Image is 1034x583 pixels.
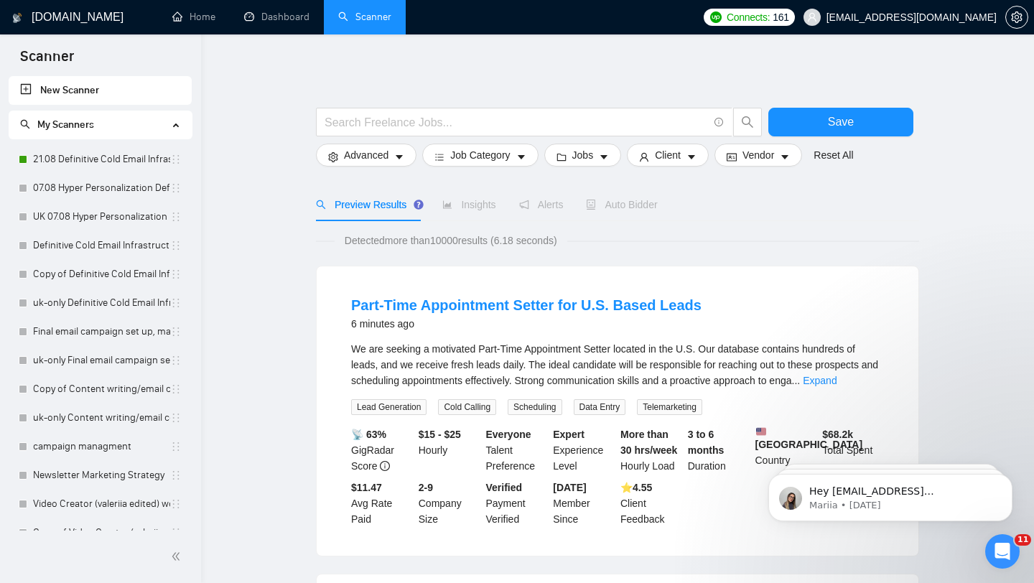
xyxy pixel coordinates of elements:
[807,12,817,22] span: user
[714,144,802,167] button: idcardVendorcaret-down
[1015,534,1031,546] span: 11
[351,315,702,332] div: 6 minutes ago
[172,11,215,23] a: homeHome
[9,346,192,375] li: uk-only Final email campaign set up, management and automation
[618,480,685,527] div: Client Feedback
[483,480,551,527] div: Payment Verified
[316,199,419,210] span: Preview Results
[9,46,85,76] span: Scanner
[450,147,510,163] span: Job Category
[9,76,192,105] li: New Scanner
[335,233,567,248] span: Detected more than 10000 results (6.18 seconds)
[351,429,386,440] b: 📡 63%
[33,432,170,461] a: campaign managment
[416,426,483,474] div: Hourly
[637,399,702,415] span: Telemarketing
[33,346,170,375] a: uk-only Final email campaign set up, management and automation
[519,199,564,210] span: Alerts
[170,498,182,510] span: holder
[733,108,762,136] button: search
[344,147,388,163] span: Advanced
[627,144,709,167] button: userClientcaret-down
[351,341,884,388] div: We are seeking a motivated Part-Time Appointment Setter located in the U.S. Our database contains...
[9,174,192,202] li: 07.08 Hyper Personalization Definitive Cold Email Infrastructure Specialist Needed
[828,113,854,131] span: Save
[639,151,649,162] span: user
[170,326,182,337] span: holder
[753,426,820,474] div: Country
[33,289,170,317] a: uk-only Definitive Cold Email Infrastructure Specialist Needed
[586,200,596,210] span: robot
[550,426,618,474] div: Experience Level
[351,343,878,386] span: We are seeking a motivated Part-Time Appointment Setter located in the U.S. Our database contains...
[348,480,416,527] div: Avg Rate Paid
[742,147,774,163] span: Vendor
[170,527,182,538] span: holder
[1006,11,1028,23] span: setting
[20,76,180,105] a: New Scanner
[556,151,567,162] span: folder
[33,518,170,547] a: Copy of Video Creator (valeriia edited) worldwide
[171,549,185,564] span: double-left
[9,202,192,231] li: UK 07.08 Hyper Personalization Definitive Cold Email Infrastructure Specialist Needed
[486,429,531,440] b: Everyone
[553,482,586,493] b: [DATE]
[9,289,192,317] li: uk-only Definitive Cold Email Infrastructure Specialist Needed
[756,426,766,437] img: 🇺🇸
[519,200,529,210] span: notification
[9,231,192,260] li: Definitive Cold Email Infrastructure Specialist Needed
[351,482,382,493] b: $11.47
[170,240,182,251] span: holder
[9,375,192,404] li: Copy of Content writing/email copy/stay out the promotions tab- all description sizes
[380,461,390,471] span: info-circle
[9,461,192,490] li: Newsletter Marketing Strategy
[316,144,416,167] button: settingAdvancedcaret-down
[819,426,887,474] div: Total Spent
[170,355,182,366] span: holder
[9,404,192,432] li: uk-only Content writing/email copy/stay out the promotions tab- all description sizes
[586,199,657,210] span: Auto Bidder
[394,151,404,162] span: caret-down
[803,375,837,386] a: Expand
[33,317,170,346] a: Final email campaign set up, management and automation
[20,118,94,131] span: My Scanners
[9,317,192,346] li: Final email campaign set up, management and automation
[20,119,30,129] span: search
[351,399,427,415] span: Lead Generation
[33,202,170,231] a: UK 07.08 Hyper Personalization Definitive Cold Email Infrastructure Specialist Needed
[550,480,618,527] div: Member Since
[727,151,737,162] span: idcard
[9,432,192,461] li: campaign managment
[755,426,863,450] b: [GEOGRAPHIC_DATA]
[1005,6,1028,29] button: setting
[12,6,22,29] img: logo
[773,9,788,25] span: 161
[348,426,416,474] div: GigRadar Score
[419,429,461,440] b: $15 - $25
[244,11,309,23] a: dashboardDashboard
[351,297,702,313] a: Part-Time Appointment Setter for U.S. Based Leads
[33,490,170,518] a: Video Creator (valeriia edited) worldwide
[572,147,594,163] span: Jobs
[553,429,584,440] b: Expert
[338,11,391,23] a: searchScanner
[985,534,1020,569] iframe: Intercom live chat
[33,375,170,404] a: Copy of Content writing/email copy/stay out the promotions tab- all description sizes
[686,151,697,162] span: caret-down
[620,429,677,456] b: More than 30 hrs/week
[328,151,338,162] span: setting
[574,399,626,415] span: Data Entry
[9,518,192,547] li: Copy of Video Creator (valeriia edited) worldwide
[33,231,170,260] a: Definitive Cold Email Infrastructure Specialist Needed
[170,412,182,424] span: holder
[33,404,170,432] a: uk-only Content writing/email copy/stay out the promotions tab- all description sizes
[33,461,170,490] a: Newsletter Marketing Strategy
[483,426,551,474] div: Talent Preference
[170,470,182,481] span: holder
[170,441,182,452] span: holder
[544,144,622,167] button: folderJobscaret-down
